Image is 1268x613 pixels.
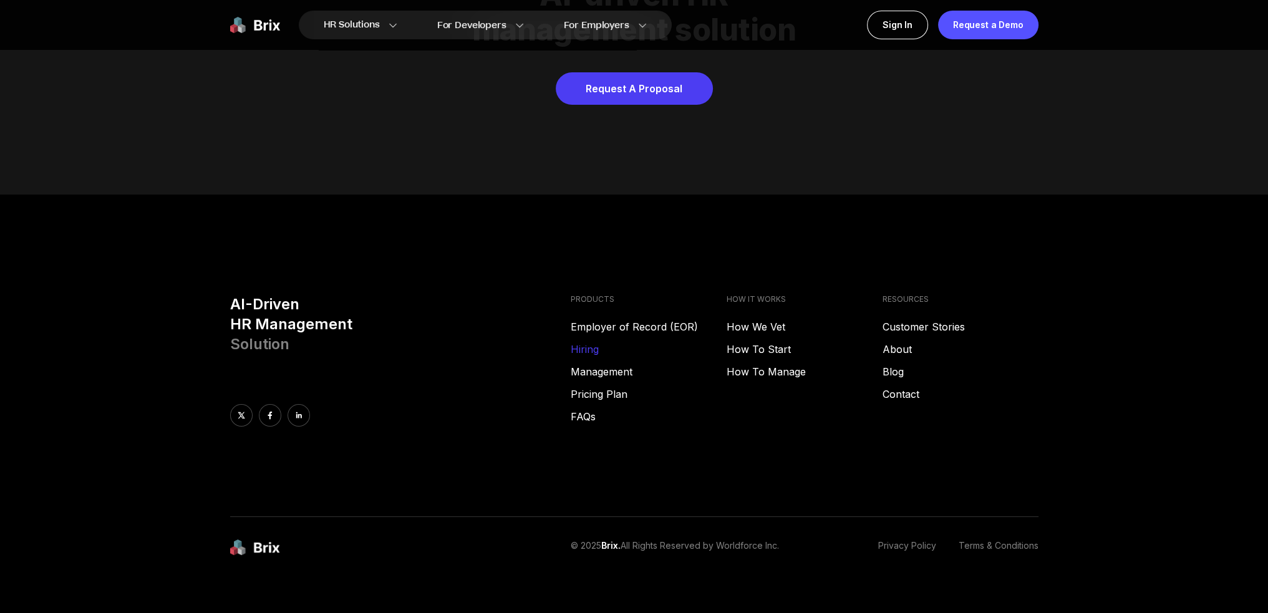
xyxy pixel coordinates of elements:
[867,11,928,39] a: Sign In
[230,294,561,354] h3: AI-Driven HR Management
[571,539,779,556] p: © 2025 All Rights Reserved by Worldforce Inc.
[437,19,506,32] span: For Developers
[883,364,1038,379] a: Blog
[883,342,1038,357] a: About
[878,539,936,556] a: Privacy Policy
[571,387,727,402] a: Pricing Plan
[324,15,380,35] span: HR Solutions
[959,539,1038,556] a: Terms & Conditions
[727,319,883,334] a: How We Vet
[571,364,727,379] a: Management
[556,72,713,105] a: Request A Proposal
[883,319,1038,334] a: Customer Stories
[230,539,280,556] img: brix
[601,540,621,551] span: Brix.
[883,294,1038,304] h4: RESOURCES
[727,342,883,357] a: How To Start
[564,19,629,32] span: For Employers
[571,319,727,334] a: Employer of Record (EOR)
[938,11,1038,39] a: Request a Demo
[727,294,883,304] h4: HOW IT WORKS
[571,409,727,424] a: FAQs
[571,342,727,357] a: Hiring
[727,364,883,379] a: How To Manage
[883,387,1038,402] a: Contact
[571,294,727,304] h4: PRODUCTS
[230,335,289,353] span: Solution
